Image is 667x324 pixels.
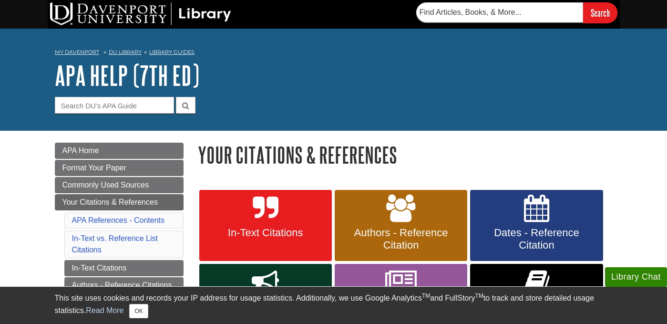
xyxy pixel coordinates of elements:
[55,46,613,61] nav: breadcrumb
[62,198,158,206] span: Your Citations & References
[475,293,483,299] sup: TM
[199,190,332,261] a: In-Text Citations
[55,177,184,193] a: Commonly Used Sources
[55,194,184,210] a: Your Citations & References
[477,227,595,251] span: Dates - Reference Citation
[129,304,148,318] button: Close
[72,234,158,254] a: In-Text vs. Reference List Citations
[62,164,126,172] span: Format Your Paper
[109,49,142,55] a: DU Library
[50,2,231,25] img: DU Library
[55,293,613,318] div: This site uses cookies and records your IP address for usage statistics. Additionally, we use Goo...
[470,190,603,261] a: Dates - Reference Citation
[342,227,460,251] span: Authors - Reference Citation
[583,2,617,23] input: Search
[62,146,99,155] span: APA Home
[199,264,332,323] a: Title Formats
[64,260,184,276] a: In-Text Citations
[55,143,184,159] a: APA Home
[55,160,184,176] a: Format Your Paper
[206,227,325,239] span: In-Text Citations
[416,2,583,22] input: Find Articles, Books, & More...
[55,61,199,90] a: APA Help (7th Ed)
[149,49,195,55] a: Library Guides
[605,267,667,287] button: Library Chat
[422,293,430,299] sup: TM
[55,48,99,56] a: My Davenport
[86,306,123,314] a: Read More
[198,143,613,167] h1: Your Citations & References
[416,2,617,23] form: Searches DU Library's articles, books, and more
[470,264,603,323] a: References: Books
[55,97,174,114] input: Search DU's APA Guide
[62,181,149,189] span: Commonly Used Sources
[335,264,467,323] a: References: Articles
[335,190,467,261] a: Authors - Reference Citation
[64,277,184,293] a: Authors - Reference Citations
[72,216,164,224] a: APA References - Contents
